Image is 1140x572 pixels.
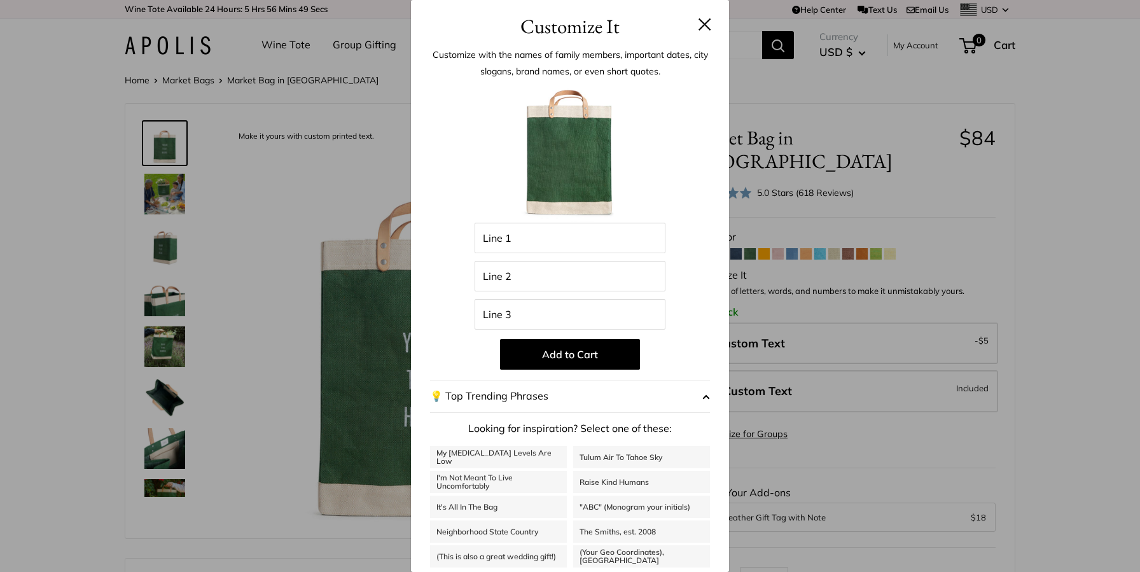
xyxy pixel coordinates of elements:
a: I'm Not Meant To Live Uncomfortably [430,471,567,493]
a: "ABC" (Monogram your initials) [573,496,710,518]
iframe: Sign Up via Text for Offers [10,524,136,562]
img: Customizer_MB_Green.jpg [500,83,640,223]
a: My [MEDICAL_DATA] Levels Are Low [430,446,567,468]
a: It's All In The Bag [430,496,567,518]
p: Customize with the names of family members, important dates, city slogans, brand names, or even s... [430,46,710,80]
p: Looking for inspiration? Select one of these: [430,419,710,438]
button: Add to Cart [500,339,640,370]
a: The Smiths, est. 2008 [573,520,710,543]
h3: Customize It [430,11,710,41]
a: (This is also a great wedding gift!) [430,545,567,568]
a: Raise Kind Humans [573,471,710,493]
a: (Your Geo Coordinates), [GEOGRAPHIC_DATA] [573,545,710,568]
a: Neighborhood State Country [430,520,567,543]
a: Tulum Air To Tahoe Sky [573,446,710,468]
button: 💡 Top Trending Phrases [430,380,710,413]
